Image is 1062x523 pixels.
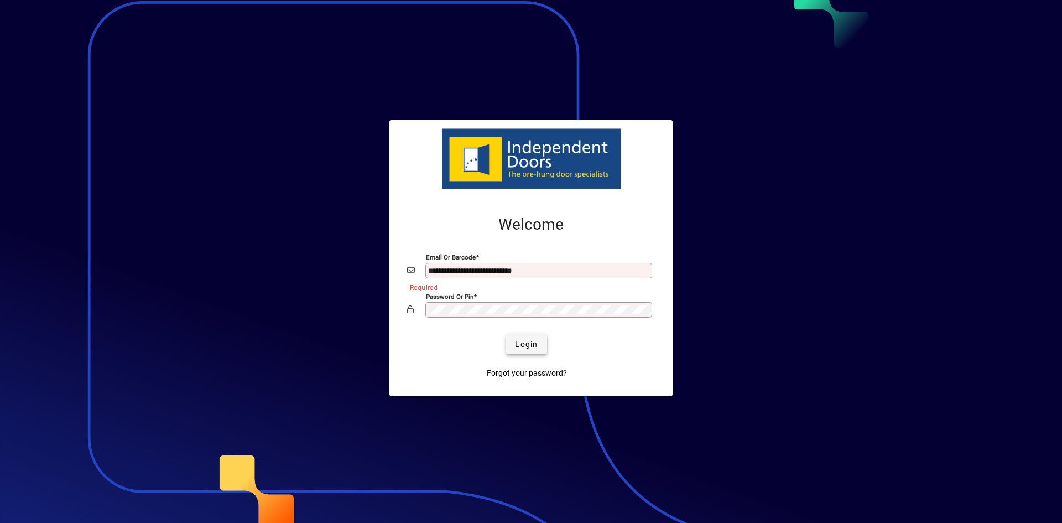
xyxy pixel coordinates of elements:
mat-error: Required [410,281,646,293]
button: Login [506,334,546,354]
a: Forgot your password? [482,363,571,383]
mat-label: Password or Pin [426,293,473,301]
h2: Welcome [407,215,655,234]
mat-label: Email or Barcode [426,253,476,261]
span: Login [515,339,538,350]
span: Forgot your password? [487,367,567,379]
